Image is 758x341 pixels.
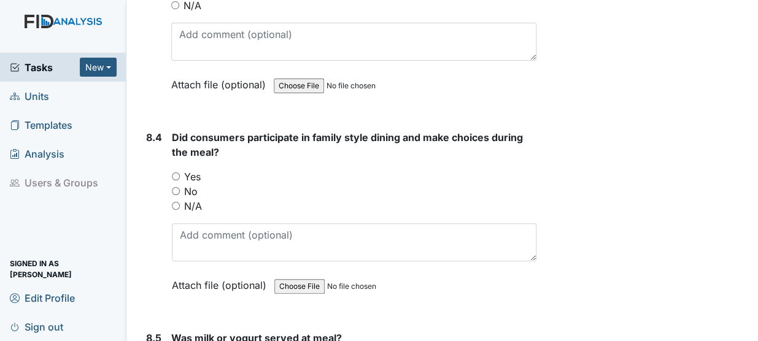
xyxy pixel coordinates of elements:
[10,60,80,75] a: Tasks
[10,288,75,307] span: Edit Profile
[10,317,63,336] span: Sign out
[10,115,72,134] span: Templates
[184,199,202,213] label: N/A
[80,58,117,77] button: New
[172,131,523,158] span: Did consumers participate in family style dining and make choices during the meal?
[10,86,49,105] span: Units
[184,184,198,199] label: No
[146,130,162,145] label: 8.4
[171,1,179,9] input: N/A
[171,71,271,92] label: Attach file (optional)
[10,144,64,163] span: Analysis
[172,202,180,210] input: N/A
[184,169,201,184] label: Yes
[172,172,180,180] input: Yes
[10,259,117,278] span: Signed in as [PERSON_NAME]
[172,187,180,195] input: No
[172,271,271,293] label: Attach file (optional)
